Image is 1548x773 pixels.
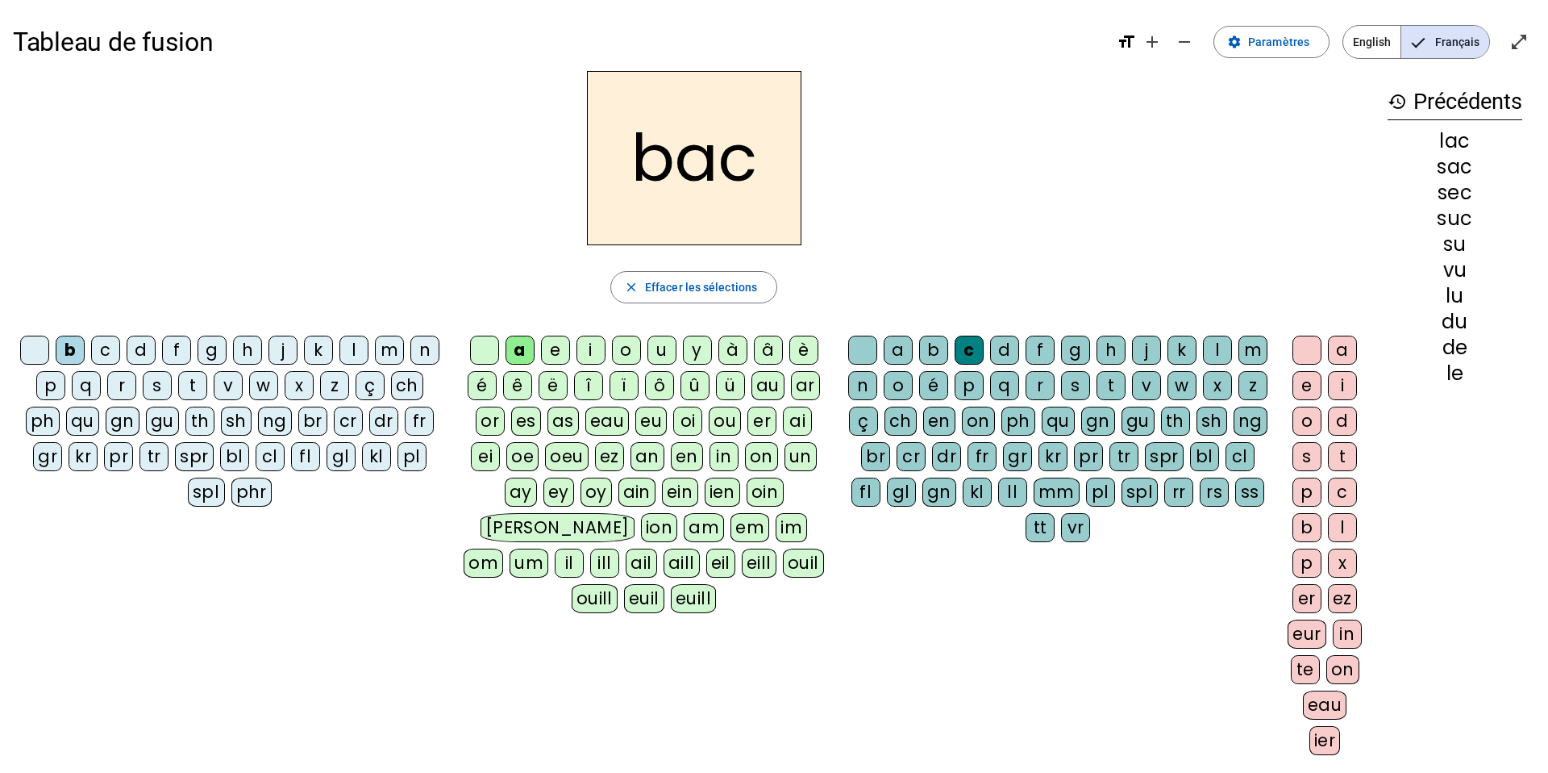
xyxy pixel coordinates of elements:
div: dr [369,407,398,436]
div: ph [1001,407,1035,436]
div: ch [884,407,917,436]
div: in [709,442,739,471]
div: tr [1109,442,1138,471]
div: gn [106,407,139,436]
div: oeu [545,442,589,471]
div: pl [1086,478,1115,507]
div: o [612,336,641,365]
div: sac [1388,157,1522,177]
div: û [680,371,709,400]
div: b [1292,513,1321,542]
div: é [468,371,497,400]
div: z [320,371,349,400]
div: spr [175,442,214,471]
div: ill [590,549,619,578]
div: lu [1388,286,1522,306]
div: ou [709,407,741,436]
div: ss [1235,478,1264,507]
div: k [1167,336,1196,365]
div: le [1388,364,1522,383]
div: é [919,371,948,400]
div: rs [1200,478,1229,507]
div: ll [998,478,1027,507]
div: sec [1388,183,1522,203]
div: q [990,371,1019,400]
div: on [1326,655,1359,684]
div: ai [783,407,812,436]
div: qu [1042,407,1075,436]
div: c [955,336,984,365]
mat-icon: add [1142,32,1162,52]
div: g [198,336,227,365]
div: vr [1061,513,1090,542]
div: ez [595,442,624,471]
div: u [647,336,676,365]
div: gn [1081,407,1115,436]
div: d [1328,407,1357,436]
div: su [1388,235,1522,254]
div: or [476,407,505,436]
div: è [789,336,818,365]
div: f [1026,336,1055,365]
div: rr [1164,478,1193,507]
div: j [268,336,298,365]
mat-icon: close [624,280,639,295]
div: ph [26,407,60,436]
div: cr [334,407,363,436]
div: gr [33,442,62,471]
div: eil [706,549,736,578]
div: f [162,336,191,365]
div: ç [849,407,878,436]
span: Effacer les sélections [645,278,757,297]
h3: Précédents [1388,84,1522,120]
div: kl [963,478,992,507]
div: gu [146,407,179,436]
div: au [751,371,784,400]
div: bl [1190,442,1219,471]
div: as [547,407,579,436]
div: er [1292,584,1321,613]
div: a [1328,336,1357,365]
div: ê [503,371,532,400]
div: z [1238,371,1267,400]
div: cl [1225,442,1255,471]
div: am [684,513,724,542]
div: l [1203,336,1232,365]
div: d [990,336,1019,365]
div: o [884,371,913,400]
div: mm [1034,478,1080,507]
div: cl [256,442,285,471]
button: Diminuer la taille de la police [1168,26,1201,58]
div: b [56,336,85,365]
div: ouil [783,549,824,578]
div: on [745,442,778,471]
div: eur [1288,620,1326,649]
div: fr [405,407,434,436]
div: d [127,336,156,365]
div: o [1292,407,1321,436]
div: t [178,371,207,400]
div: e [1292,371,1321,400]
div: tr [139,442,169,471]
div: ain [618,478,656,507]
div: oi [673,407,702,436]
div: g [1061,336,1090,365]
div: i [1328,371,1357,400]
div: eau [585,407,630,436]
div: ï [610,371,639,400]
div: gr [1003,442,1032,471]
mat-icon: open_in_full [1509,32,1529,52]
div: lac [1388,132,1522,151]
div: in [1333,620,1362,649]
div: fl [851,478,880,507]
div: y [683,336,712,365]
div: pr [104,442,133,471]
div: ey [543,478,574,507]
button: Augmenter la taille de la police [1136,26,1168,58]
div: n [848,371,877,400]
div: s [1061,371,1090,400]
h2: bac [587,71,801,245]
div: ô [645,371,674,400]
div: spl [1121,478,1159,507]
div: fr [967,442,997,471]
